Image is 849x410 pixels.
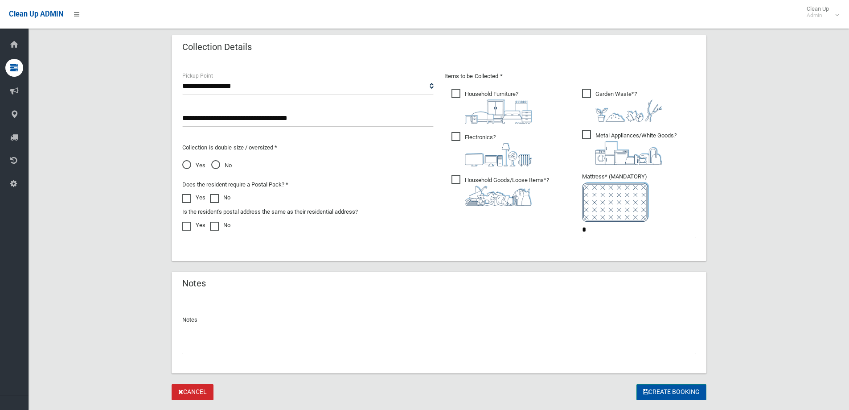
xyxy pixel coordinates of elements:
i: ? [465,134,532,166]
span: No [211,160,232,171]
span: Electronics [451,132,532,166]
p: Collection is double size / oversized * [182,142,434,153]
span: Garden Waste* [582,89,662,122]
i: ? [465,177,549,206]
label: Does the resident require a Postal Pack? * [182,179,288,190]
header: Notes [172,275,217,292]
label: No [210,220,230,231]
label: Is the resident's postal address the same as their residential address? [182,207,358,217]
p: Notes [182,315,696,325]
span: Yes [182,160,205,171]
label: No [210,192,230,203]
img: 4fd8a5c772b2c999c83690221e5242e0.png [595,99,662,122]
img: 36c1b0289cb1767239cdd3de9e694f19.png [595,141,662,165]
button: Create Booking [636,384,706,401]
span: Clean Up ADMIN [9,10,63,18]
label: Yes [182,220,205,231]
span: Mattress* (MANDATORY) [582,173,696,222]
p: Items to be Collected * [444,71,696,82]
small: Admin [807,12,829,19]
img: e7408bece873d2c1783593a074e5cb2f.png [582,182,649,222]
span: Clean Up [802,5,838,19]
span: Household Furniture [451,89,532,124]
img: 394712a680b73dbc3d2a6a3a7ffe5a07.png [465,143,532,166]
img: b13cc3517677393f34c0a387616ef184.png [465,186,532,206]
label: Yes [182,192,205,203]
span: Metal Appliances/White Goods [582,130,677,165]
a: Cancel [172,384,213,401]
i: ? [595,132,677,165]
i: ? [595,91,662,122]
i: ? [465,91,532,124]
img: aa9efdbe659d29b613fca23ba79d85cb.png [465,99,532,124]
span: Household Goods/Loose Items* [451,175,549,206]
header: Collection Details [172,38,262,56]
